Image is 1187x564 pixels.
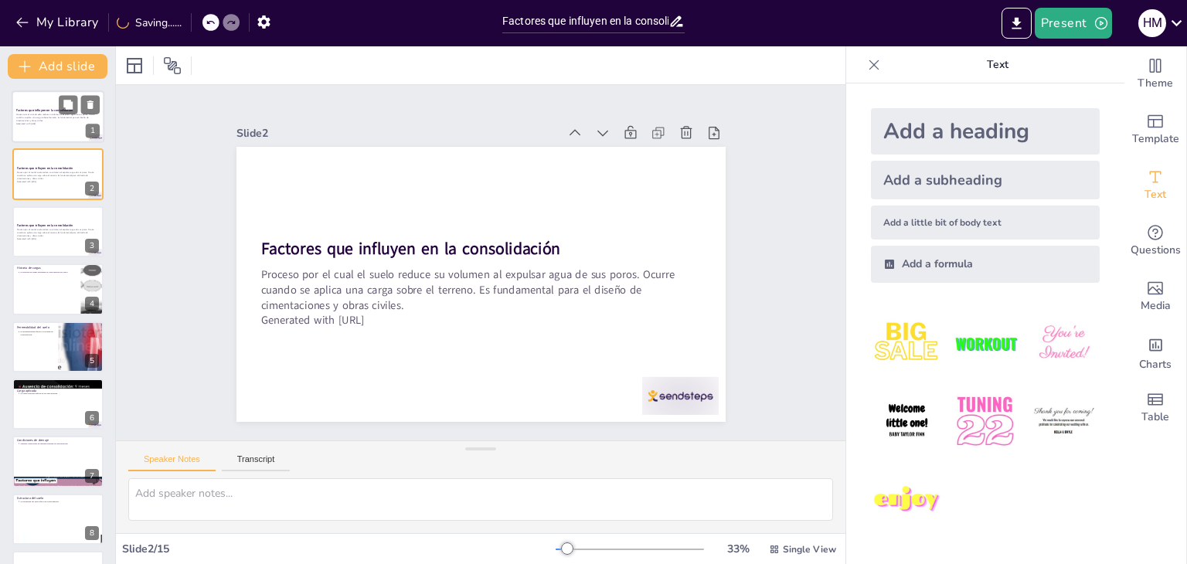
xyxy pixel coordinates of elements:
div: Add a heading [871,108,1100,155]
p: La historia de cargas determina la consolidación del suelo. [20,271,76,274]
div: Saving...... [117,15,182,30]
div: Add a little bit of body text [871,206,1100,240]
div: Add text boxes [1124,158,1186,213]
div: Add charts and graphs [1124,324,1186,380]
p: Proceso por el cual el suelo reduce su volumen al expulsar agua de sus poros. Ocurre cuando se ap... [17,171,99,179]
strong: Factores que influyen en la consolidación [17,165,73,169]
img: 6.jpeg [1028,386,1100,457]
span: Template [1132,131,1179,148]
div: Add a table [1124,380,1186,436]
img: 3.jpeg [1028,307,1100,379]
span: Theme [1138,75,1173,92]
div: H M [1138,9,1166,37]
img: 2.jpeg [949,307,1021,379]
div: Add a subheading [871,161,1100,199]
div: 2 [12,148,104,199]
div: 7 [12,436,104,487]
p: Historia de cargas [17,266,77,270]
button: Transcript [222,454,291,471]
span: Position [163,56,182,75]
div: 8 [12,494,104,545]
div: 1 [12,90,104,143]
div: 4 [85,297,99,311]
p: La estructura del suelo afecta su consolidación. [20,500,99,503]
button: Add slide [8,54,107,79]
button: Export to PowerPoint [1002,8,1032,39]
strong: Factores que influyen en la consolidación [281,151,563,293]
p: Carga aplicada [17,389,99,393]
div: 6 [85,411,99,425]
div: 3 [85,239,99,253]
button: Delete Slide [81,95,100,114]
p: Proceso por el cual el suelo reduce su volumen al expulsar agua de sus poros. Ocurre cuando se ap... [259,177,680,398]
button: H M [1138,8,1166,39]
span: Text [1144,186,1166,203]
p: Text [886,46,1109,83]
div: 7 [85,469,99,483]
p: Permeabilidad del suelo [17,324,53,329]
img: 4.jpeg [871,386,943,457]
p: Generated with [URL] [16,122,100,125]
div: 1 [86,124,100,138]
button: My Library [12,10,105,35]
div: 5 [12,321,104,372]
button: Present [1035,8,1112,39]
p: Generated with [URL] [17,179,99,182]
p: Generated with [URL] [253,219,661,412]
span: Media [1141,297,1171,314]
div: 8 [85,526,99,540]
p: Generated with [URL] [17,237,99,240]
div: 4 [12,263,104,314]
p: La permeabilidad afecta la velocidad de consolidación. [20,330,53,335]
p: Proceso por el cual el suelo reduce su volumen al expulsar agua de sus poros. Ocurre cuando se ap... [17,229,99,237]
button: Speaker Notes [128,454,216,471]
div: Change the overall theme [1124,46,1186,102]
div: 33 % [719,542,757,556]
p: Proceso por el cual el suelo reduce su volumen al expulsar agua de sus poros. Ocurre cuando se ap... [16,114,100,122]
span: Table [1141,409,1169,426]
strong: Factores que influyen en la consolidación [16,108,73,112]
span: Charts [1139,356,1172,373]
span: Questions [1131,242,1181,259]
img: 7.jpeg [871,464,943,536]
div: Add images, graphics, shapes or video [1124,269,1186,324]
div: 6 [12,379,104,430]
input: Insert title [502,10,668,32]
p: La carga aplicada influye en la consolidación. [20,392,99,395]
div: 2 [85,182,99,195]
div: Add a formula [871,246,1100,283]
div: Add ready made slides [1124,102,1186,158]
p: Estructura del suelo [17,495,99,500]
div: 5 [85,354,99,368]
p: Mejores condiciones de drenaje aceleran la consolidación. [20,443,99,446]
p: Condiciones de drenaje [17,438,99,443]
strong: Factores que influyen en la consolidación [17,223,73,227]
button: Duplicate Slide [59,95,77,114]
img: 5.jpeg [949,386,1021,457]
div: Slide 2 / 15 [122,542,556,556]
div: Get real-time input from your audience [1124,213,1186,269]
div: Slide 2 [307,38,607,182]
div: Layout [122,53,147,78]
img: 1.jpeg [871,307,943,379]
span: Single View [783,543,836,556]
div: 3 [12,206,104,257]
